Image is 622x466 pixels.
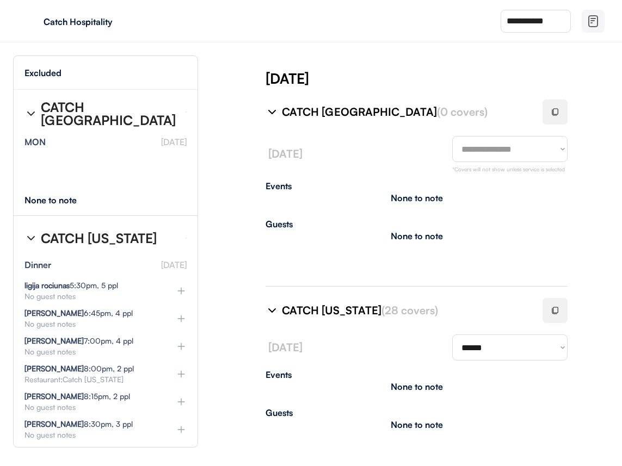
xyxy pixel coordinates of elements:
[176,424,187,435] img: plus%20%281%29.svg
[24,281,70,290] strong: ligija rociunas
[24,365,134,372] div: 8:00pm, 2 ppl
[587,15,600,28] img: file-02.svg
[24,232,38,245] img: chevron-right%20%281%29.svg
[266,105,279,119] img: chevron-right%20%281%29.svg
[176,285,187,296] img: plus%20%281%29.svg
[176,313,187,324] img: plus%20%281%29.svg
[452,166,565,172] font: *Covers will not show unless service is selected
[44,17,181,26] div: Catch Hospitality
[176,341,187,352] img: plus%20%281%29.svg
[24,320,158,328] div: No guest notes
[24,431,158,439] div: No guest notes
[24,138,46,146] div: MON
[437,105,488,119] font: (0 covers)
[41,232,157,245] div: CATCH [US_STATE]
[24,348,158,356] div: No guest notes
[24,196,97,204] div: None to note
[24,107,38,120] img: chevron-right%20%281%29.svg
[268,147,303,160] font: [DATE]
[24,420,133,428] div: 8:30pm, 3 ppl
[24,308,84,318] strong: [PERSON_NAME]
[266,304,279,317] img: chevron-right%20%281%29.svg
[381,303,438,317] font: (28 covers)
[161,259,187,270] font: [DATE]
[391,194,443,202] div: None to note
[266,370,568,379] div: Events
[24,419,84,428] strong: [PERSON_NAME]
[24,293,158,300] div: No guest notes
[24,376,158,383] div: Restaurant:Catch [US_STATE]
[266,69,622,88] div: [DATE]
[24,260,51,269] div: Dinner
[24,69,61,77] div: Excluded
[176,396,187,407] img: plus%20%281%29.svg
[266,220,568,228] div: Guests
[24,309,133,317] div: 6:45pm, 4 ppl
[391,420,443,429] div: None to note
[391,382,443,391] div: None to note
[24,282,118,289] div: 5:30pm, 5 ppl
[24,337,133,345] div: 7:00pm, 4 ppl
[41,101,177,127] div: CATCH [GEOGRAPHIC_DATA]
[24,336,84,345] strong: [PERSON_NAME]
[266,182,568,190] div: Events
[391,232,443,240] div: None to note
[268,340,303,354] font: [DATE]
[161,136,187,147] font: [DATE]
[282,303,529,318] div: CATCH [US_STATE]
[24,392,84,401] strong: [PERSON_NAME]
[22,13,39,30] img: yH5BAEAAAAALAAAAAABAAEAAAIBRAA7
[24,403,158,411] div: No guest notes
[24,364,84,373] strong: [PERSON_NAME]
[176,369,187,380] img: plus%20%281%29.svg
[282,104,529,120] div: CATCH [GEOGRAPHIC_DATA]
[24,393,130,400] div: 8:15pm, 2 ppl
[266,408,568,417] div: Guests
